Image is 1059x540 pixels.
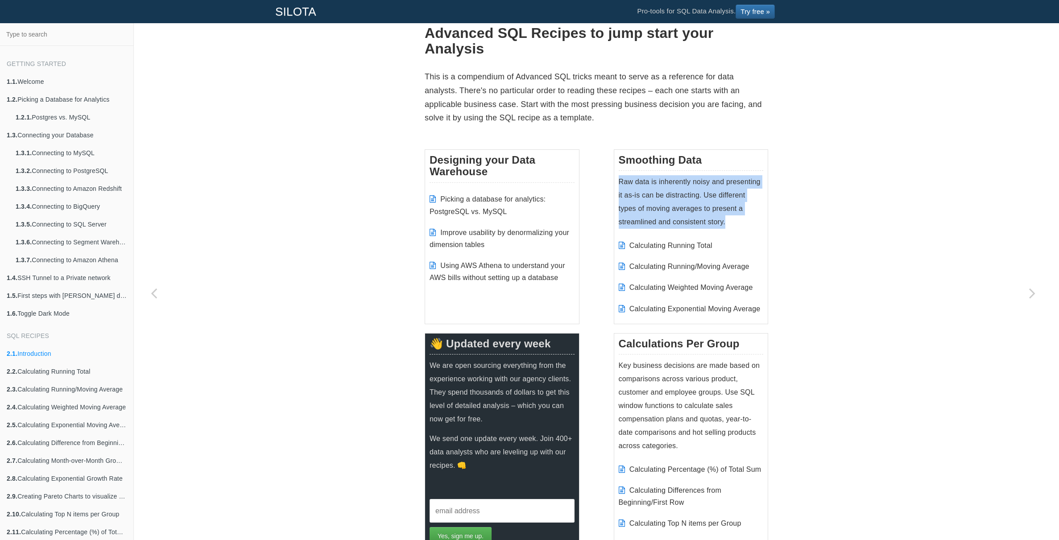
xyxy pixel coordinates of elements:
[7,493,17,500] b: 2.9.
[9,144,133,162] a: 1.3.1.Connecting to MySQL
[629,519,741,527] a: Calculating Top N items per Group
[736,4,775,19] a: Try free »
[430,262,565,281] a: Using AWS Athena to understand your AWS bills without setting up a database
[430,338,575,355] h3: 👋 Updated every week
[619,338,764,355] h3: Calculations Per Group
[16,239,32,246] b: 1.3.6.
[3,26,131,43] input: Type to search
[430,359,575,426] p: We are open sourcing everything from the experience working with our agency clients. They spend t...
[619,175,764,229] p: Raw data is inherently noisy and presenting it as-is can be distracting. Use different types of m...
[9,162,133,180] a: 1.3.2.Connecting to PostgreSQL
[619,359,764,453] p: Key business decisions are made based on comparisons across various product, customer and employe...
[430,195,546,215] a: Picking a database for analytics: PostgreSQL vs. MySQL
[430,154,575,183] h3: Designing your Data Warehouse
[7,421,17,429] b: 2.5.
[629,263,749,270] a: Calculating Running/Moving Average
[16,221,32,228] b: 1.3.5.
[16,256,32,264] b: 1.3.7.
[7,310,17,317] b: 1.6.
[7,96,17,103] b: 1.2.
[430,432,575,472] p: We send one update every week. Join 400+ data analysts who are leveling up with our recipes. 👊
[7,386,17,393] b: 2.3.
[430,499,575,523] input: email address
[134,45,174,540] a: Previous page: Toggle Dark Mode
[619,486,721,506] a: Calculating Differences from Beginning/First Row
[619,154,764,171] h3: Smoothing Data
[425,70,768,124] p: This is a compendium of Advanced SQL tricks meant to serve as a reference for data analysts. Ther...
[9,198,133,215] a: 1.3.4.Connecting to BigQuery
[629,284,753,291] a: Calculating Weighted Moving Average
[7,78,17,85] b: 1.1.
[7,511,21,518] b: 2.10.
[7,132,17,139] b: 1.3.
[7,274,17,281] b: 1.4.
[9,233,133,251] a: 1.3.6.Connecting to Segment Warehouse
[7,528,21,536] b: 2.11.
[7,457,17,464] b: 2.7.
[16,185,32,192] b: 1.3.3.
[629,466,761,473] a: Calculating Percentage (%) of Total Sum
[7,404,17,411] b: 2.4.
[16,167,32,174] b: 1.3.2.
[269,0,323,23] a: SILOTA
[629,242,712,249] a: Calculating Running Total
[16,149,32,157] b: 1.3.1.
[7,368,17,375] b: 2.2.
[430,229,569,248] a: Improve usability by denormalizing your dimension tables
[7,475,17,482] b: 2.8.
[7,292,17,299] b: 1.5.
[9,251,133,269] a: 1.3.7.Connecting to Amazon Athena
[629,305,761,313] a: Calculating Exponential Moving Average
[7,350,17,357] b: 2.1.
[16,114,32,121] b: 1.2.1.
[7,439,17,446] b: 2.6.
[425,25,768,57] h1: Advanced SQL Recipes to jump start your Analysis
[9,215,133,233] a: 1.3.5.Connecting to SQL Server
[1014,495,1048,529] iframe: Drift Widget Chat Controller
[1012,45,1052,540] a: Next page: Calculating Running Total
[9,108,133,126] a: 1.2.1.Postgres vs. MySQL
[16,203,32,210] b: 1.3.4.
[9,180,133,198] a: 1.3.3.Connecting to Amazon Redshift
[628,0,784,23] li: Pro-tools for SQL Data Analysis.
